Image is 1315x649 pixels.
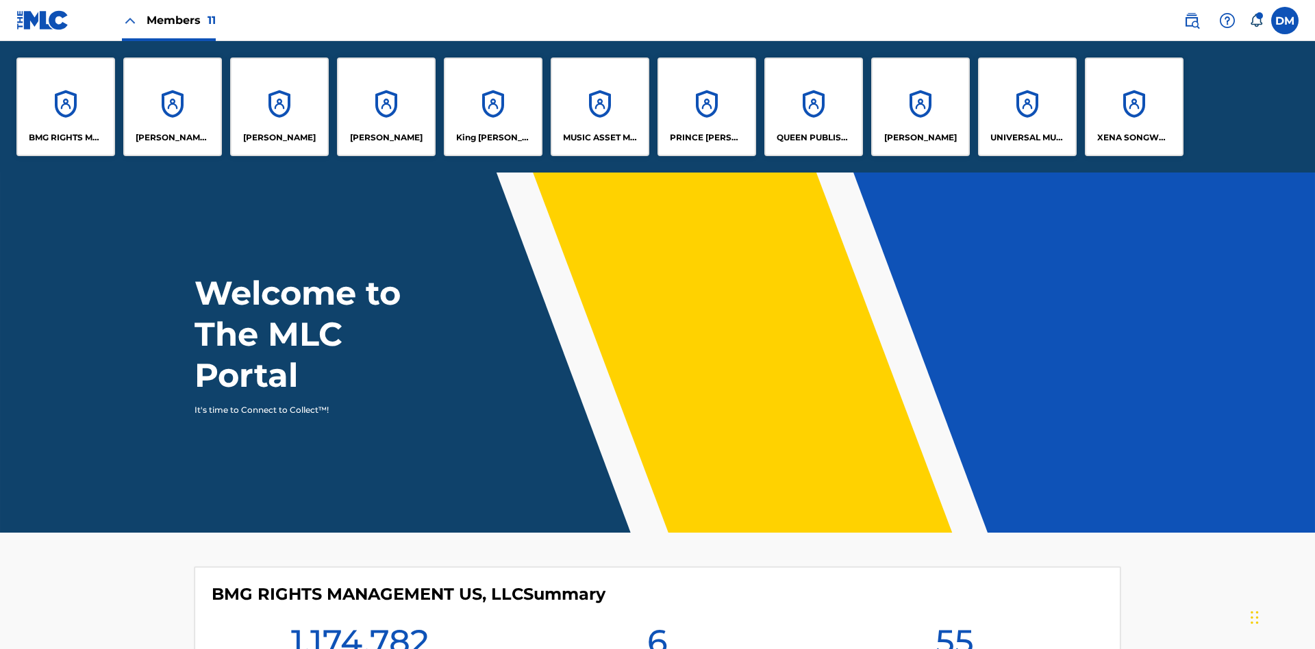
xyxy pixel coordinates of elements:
span: Members [147,12,216,28]
a: Accounts[PERSON_NAME] [337,58,436,156]
p: BMG RIGHTS MANAGEMENT US, LLC [29,131,103,144]
iframe: Chat Widget [1247,583,1315,649]
p: CLEO SONGWRITER [136,131,210,144]
img: help [1219,12,1236,29]
div: Notifications [1249,14,1263,27]
a: AccountsXENA SONGWRITER [1085,58,1183,156]
p: MUSIC ASSET MANAGEMENT (MAM) [563,131,638,144]
p: ELVIS COSTELLO [243,131,316,144]
p: EYAMA MCSINGER [350,131,423,144]
a: AccountsKing [PERSON_NAME] [444,58,542,156]
a: Accounts[PERSON_NAME] [871,58,970,156]
p: XENA SONGWRITER [1097,131,1172,144]
div: User Menu [1271,7,1299,34]
p: UNIVERSAL MUSIC PUB GROUP [990,131,1065,144]
a: AccountsPRINCE [PERSON_NAME] [657,58,756,156]
p: It's time to Connect to Collect™! [195,404,432,416]
a: Public Search [1178,7,1205,34]
h1: Welcome to The MLC Portal [195,272,451,396]
div: Help [1214,7,1241,34]
span: 11 [208,14,216,27]
a: AccountsUNIVERSAL MUSIC PUB GROUP [978,58,1077,156]
p: QUEEN PUBLISHA [777,131,851,144]
img: search [1183,12,1200,29]
p: PRINCE MCTESTERSON [670,131,744,144]
a: Accounts[PERSON_NAME] SONGWRITER [123,58,222,156]
a: Accounts[PERSON_NAME] [230,58,329,156]
p: RONALD MCTESTERSON [884,131,957,144]
img: MLC Logo [16,10,69,30]
a: AccountsMUSIC ASSET MANAGEMENT (MAM) [551,58,649,156]
p: King McTesterson [456,131,531,144]
a: AccountsQUEEN PUBLISHA [764,58,863,156]
h4: BMG RIGHTS MANAGEMENT US, LLC [212,584,605,605]
img: Close [122,12,138,29]
div: Drag [1251,597,1259,638]
a: AccountsBMG RIGHTS MANAGEMENT US, LLC [16,58,115,156]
